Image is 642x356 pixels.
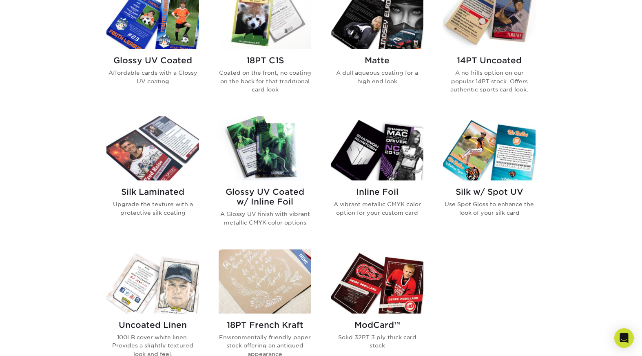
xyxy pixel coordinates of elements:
[219,69,311,93] p: Coated on the front, no coating on the back for that traditional card look
[219,210,311,227] p: A Glossy UV finish with vibrant metallic CMYK color options
[331,116,423,180] img: Inline Foil Trading Cards
[443,56,536,65] h2: 14PT Uncoated
[331,69,423,85] p: A dull aqueous coating for a high end look
[219,187,311,207] h2: Glossy UV Coated w/ Inline Foil
[614,328,634,348] div: Open Intercom Messenger
[331,56,423,65] h2: Matte
[106,187,199,197] h2: Silk Laminated
[219,320,311,330] h2: 18PT French Kraft
[443,116,536,240] a: Silk w/ Spot UV Trading Cards Silk w/ Spot UV Use Spot Gloss to enhance the look of your silk card
[331,200,423,217] p: A vibrant metallic CMYK color option for your custom card
[106,69,199,85] p: Affordable cards with a Glossy UV coating
[106,56,199,65] h2: Glossy UV Coated
[331,249,423,314] img: ModCard™ Trading Cards
[106,116,199,180] img: Silk Laminated Trading Cards
[443,69,536,93] p: A no frills option on our popular 14PT stock. Offers authentic sports card look.
[443,187,536,197] h2: Silk w/ Spot UV
[443,116,536,180] img: Silk w/ Spot UV Trading Cards
[106,200,199,217] p: Upgrade the texture with a protective silk coating
[106,249,199,314] img: Uncoated Linen Trading Cards
[219,116,311,180] img: Glossy UV Coated w/ Inline Foil Trading Cards
[219,249,311,314] img: 18PT French Kraft Trading Cards
[106,116,199,240] a: Silk Laminated Trading Cards Silk Laminated Upgrade the texture with a protective silk coating
[291,249,311,274] img: New Product
[219,116,311,240] a: Glossy UV Coated w/ Inline Foil Trading Cards Glossy UV Coated w/ Inline Foil A Glossy UV finish ...
[331,187,423,197] h2: Inline Foil
[331,116,423,240] a: Inline Foil Trading Cards Inline Foil A vibrant metallic CMYK color option for your custom card
[2,331,69,353] iframe: Google Customer Reviews
[219,56,311,65] h2: 18PT C1S
[331,320,423,330] h2: ModCard™
[106,320,199,330] h2: Uncoated Linen
[331,333,423,350] p: Solid 32PT 3 ply thick card stock
[443,200,536,217] p: Use Spot Gloss to enhance the look of your silk card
